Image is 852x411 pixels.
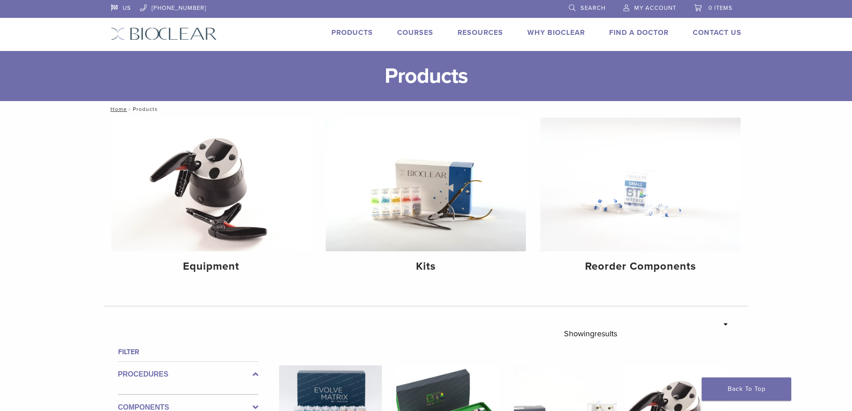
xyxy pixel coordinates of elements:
[702,377,791,401] a: Back To Top
[540,118,741,251] img: Reorder Components
[581,4,606,12] span: Search
[119,258,305,275] h4: Equipment
[108,106,127,112] a: Home
[326,118,526,251] img: Kits
[111,27,217,40] img: Bioclear
[104,101,748,117] nav: Products
[111,118,312,251] img: Equipment
[118,347,259,357] h4: Filter
[708,4,733,12] span: 0 items
[458,28,503,37] a: Resources
[634,4,676,12] span: My Account
[564,324,617,343] p: Showing results
[527,28,585,37] a: Why Bioclear
[331,28,373,37] a: Products
[111,118,312,280] a: Equipment
[609,28,669,37] a: Find A Doctor
[118,369,259,380] label: Procedures
[693,28,742,37] a: Contact Us
[540,118,741,280] a: Reorder Components
[127,107,133,111] span: /
[333,258,519,275] h4: Kits
[547,258,733,275] h4: Reorder Components
[397,28,433,37] a: Courses
[326,118,526,280] a: Kits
